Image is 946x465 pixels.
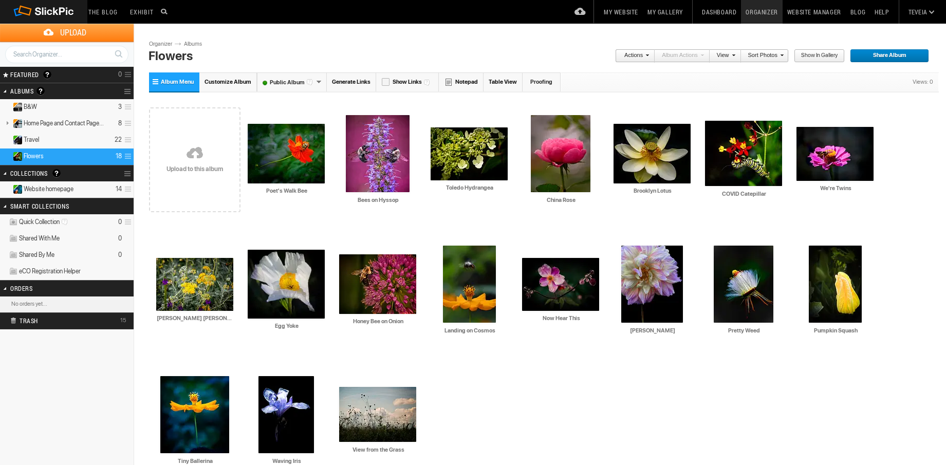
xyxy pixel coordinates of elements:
[484,72,523,91] a: Table View
[346,115,410,192] img: Bees_on_Hyssop.webp
[523,72,561,91] a: Proofing
[9,103,23,111] ins: Unlisted Album
[809,246,862,323] img: Pumpkin_Squash.webp
[10,281,97,296] h2: Orders
[24,185,73,193] span: Website homepage
[181,40,212,48] a: Albums
[1,136,11,143] a: Expand
[24,119,104,127] span: Home Page and Contact Page Photos
[248,187,326,196] input: Poet's Walk Bee
[1,103,11,110] a: Expand
[705,190,783,199] input: COVID Catepillar
[705,121,782,186] img: COVID_Catepillar.webp
[907,73,938,91] div: Views: 0
[24,136,39,144] span: Travel
[714,246,773,323] img: Pretty_Weed.webp
[522,313,600,323] input: Now Hear This
[705,326,783,335] input: Pretty Weed
[19,234,60,243] span: Shared With Me
[248,322,326,331] input: Egg Yoke
[124,166,134,181] a: Collection Options
[431,326,509,335] input: Landing on Cosmos
[741,49,784,63] a: Sort Photos
[522,195,600,204] input: China Rose
[159,5,172,17] input: Search photos on SlickPic...
[10,83,97,99] h2: Albums
[850,49,922,63] span: Share Album
[431,183,509,192] input: Toledo Hydrangea
[9,267,18,276] img: ico_album_coll.png
[109,45,128,63] a: Search
[339,445,417,455] input: View from the Grass
[431,127,508,180] img: Panicle_Hydrangea.psd_%281_of_1%29.webp
[439,72,484,91] a: Notepad
[9,218,18,227] img: ico_album_quick.png
[614,187,692,196] input: Brooklyn Lotus
[248,124,325,183] img: Poet_s_Walk_Bee_%281_of_1%29-3.webp
[9,234,18,243] img: ico_album_coll.png
[796,127,874,181] img: We_re_Twins.webp
[24,152,44,160] span: Flowers
[796,326,875,335] input: Pumpkin Squash
[9,251,18,259] img: ico_album_coll.png
[5,46,128,63] input: Search Organizer...
[621,246,683,323] img: Shy_Dahlia.webp
[156,313,234,323] input: Dusty Miller Herbs
[655,49,704,63] a: Album Actions
[1,185,11,193] a: Expand
[794,49,845,63] a: Show in Gallery
[160,376,229,453] img: Tiny_Ballerina.webp
[531,115,590,192] img: China_Rose.webp
[19,251,54,259] span: Shared By Me
[339,195,417,204] input: Bees on Hyssop
[339,317,417,326] input: Honey Bee on Onion
[614,124,691,183] img: Brooklyn_Lotus.webp
[796,183,875,193] input: We're Twins
[1,152,11,160] a: Collapse
[10,313,106,328] h2: Trash
[376,72,439,91] a: Show Links
[339,387,416,442] img: View_from_the_Grass.webp
[9,185,23,194] ins: Public Collection
[258,376,314,453] img: Waving_Iris.webp
[161,79,194,85] span: Album Menu
[9,119,23,128] ins: Unlisted Album
[11,301,47,307] b: No orders yet...
[9,136,23,144] ins: Public Album
[19,267,81,275] span: eCO Registration Helper
[710,49,735,63] a: View
[205,79,251,85] span: Customize Album
[443,246,496,323] img: Landing_on_Cosmos.webp
[10,165,97,181] h2: Collections
[156,258,233,311] img: Dusty_Miller_Herbs.webp
[12,24,134,42] span: Upload
[19,218,71,226] span: Quick Collection
[614,326,692,335] input: Shy Dahlia
[248,250,325,319] img: Egg_Yoke.webp
[9,152,23,161] ins: Public Album
[24,103,37,111] span: B&W
[257,79,316,86] font: Public Album
[10,198,97,214] h2: Smart Collections
[7,70,39,79] span: FEATURED
[615,49,649,63] a: Actions
[327,72,376,91] a: Generate Links
[794,49,838,63] span: Show in Gallery
[522,258,599,311] img: Now_Hear_This.webp
[339,254,416,314] img: Honey_Bee_on_Onion.webp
